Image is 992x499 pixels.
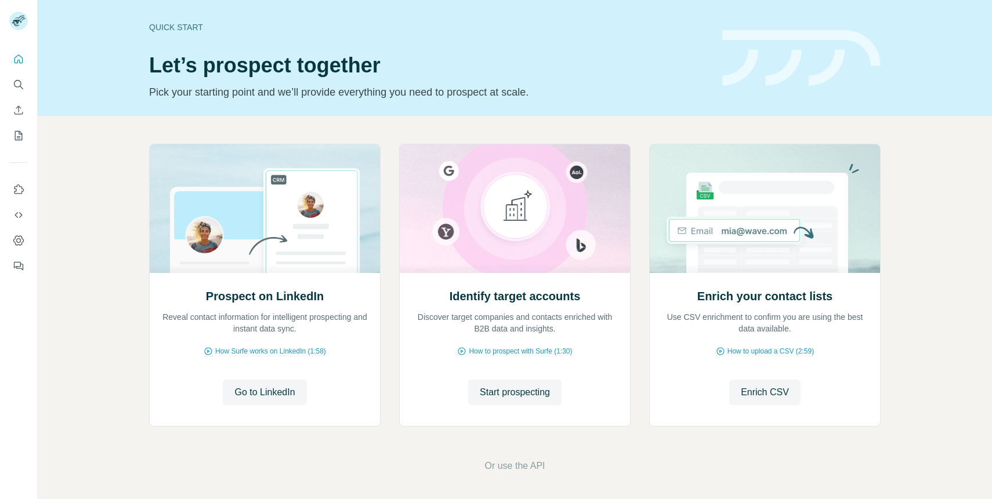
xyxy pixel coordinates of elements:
span: How to prospect with Surfe (1:30) [469,346,572,356]
div: Quick start [149,21,708,33]
img: Prospect on LinkedIn [149,144,381,273]
img: Enrich your contact lists [649,144,881,273]
span: Enrich CSV [741,385,789,399]
button: Search [9,74,28,95]
button: Dashboard [9,230,28,251]
p: Pick your starting point and we’ll provide everything you need to prospect at scale. [149,84,708,100]
span: Start prospecting [480,385,550,399]
button: Quick start [9,49,28,70]
h2: Enrich your contact lists [697,288,832,304]
button: My lists [9,125,28,146]
h2: Identify target accounts [450,288,581,304]
span: Go to LinkedIn [234,385,295,399]
button: Use Surfe API [9,205,28,225]
img: Identify target accounts [399,144,631,273]
button: Feedback [9,256,28,276]
p: Reveal contact information for intelligent prospecting and instant data sync. [161,311,368,334]
p: Discover target companies and contacts enriched with B2B data and insights. [411,311,618,334]
p: Use CSV enrichment to confirm you are using the best data available. [661,311,868,334]
button: Go to LinkedIn [223,380,306,405]
img: banner [722,30,881,86]
span: How to upload a CSV (2:59) [727,346,814,356]
h1: Let’s prospect together [149,54,708,77]
button: Or use the API [484,459,545,473]
button: Enrich CSV [729,380,801,405]
h2: Prospect on LinkedIn [206,288,324,304]
button: Enrich CSV [9,100,28,121]
button: Start prospecting [468,380,562,405]
button: Use Surfe on LinkedIn [9,179,28,200]
span: How Surfe works on LinkedIn (1:58) [215,346,326,356]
